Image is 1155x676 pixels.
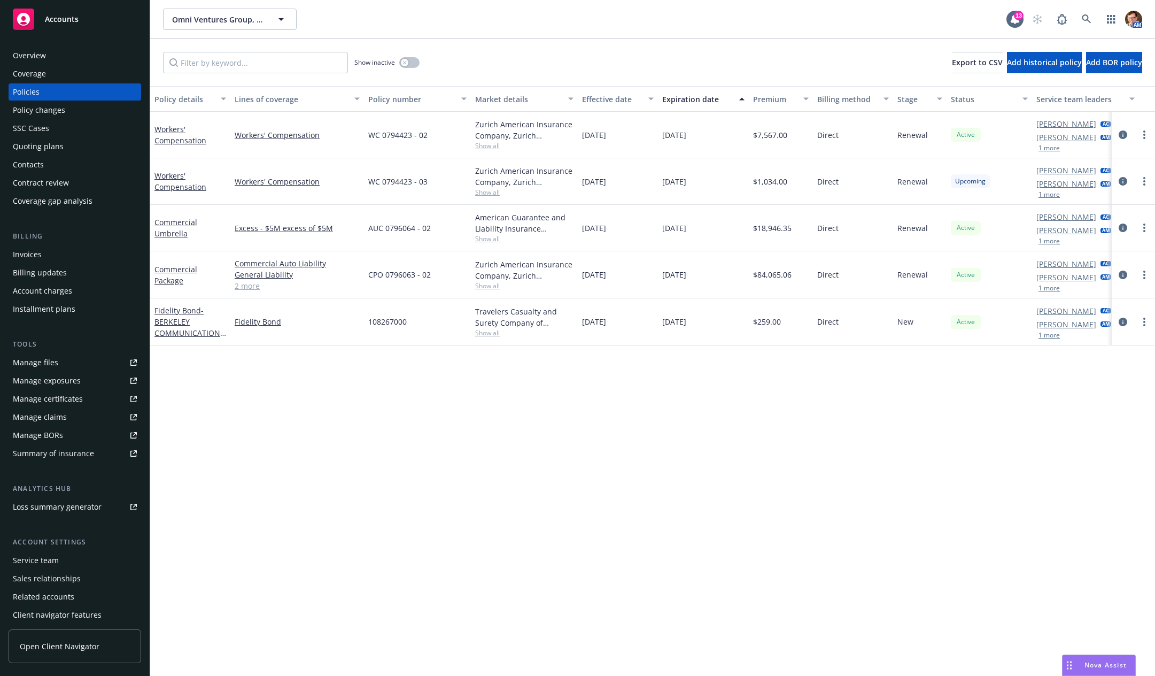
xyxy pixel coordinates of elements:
button: Lines of coverage [230,86,364,112]
span: - BERKELEY COMMUNICATION CORPORATION- 401K Fidelity Bond [154,305,226,360]
span: Add historical policy [1007,57,1082,67]
span: Active [955,317,976,327]
div: Expiration date [662,94,733,105]
a: Workers' Compensation [154,124,206,145]
span: [DATE] [662,129,686,141]
button: Policy details [150,86,230,112]
button: Expiration date [658,86,749,112]
span: Show all [475,141,573,150]
div: Installment plans [13,301,75,318]
button: Add historical policy [1007,52,1082,73]
span: AUC 0796064 - 02 [368,222,431,234]
div: Policies [13,83,40,101]
a: Commercial Umbrella [154,217,197,239]
span: [DATE] [662,316,686,327]
a: more [1138,268,1151,281]
button: Export to CSV [952,52,1003,73]
button: 1 more [1038,238,1060,244]
a: Sales relationships [9,570,141,587]
div: Loss summary generator [13,498,102,516]
span: Show all [475,234,573,243]
a: Accounts [9,4,141,34]
a: Search [1076,9,1097,30]
div: Effective date [582,94,642,105]
span: Export to CSV [952,57,1003,67]
span: [DATE] [662,269,686,280]
span: $18,946.35 [753,222,792,234]
a: [PERSON_NAME] [1036,178,1096,189]
a: Commercial Auto Liability [235,258,360,269]
span: $7,567.00 [753,129,787,141]
div: Policy details [154,94,214,105]
div: Account settings [9,537,141,548]
div: Lines of coverage [235,94,348,105]
div: Contract review [13,174,69,191]
a: [PERSON_NAME] [1036,211,1096,222]
button: 1 more [1038,285,1060,291]
span: [DATE] [662,222,686,234]
div: Summary of insurance [13,445,94,462]
button: 1 more [1038,145,1060,151]
span: Open Client Navigator [20,641,99,652]
a: Report a Bug [1051,9,1073,30]
span: Accounts [45,15,79,24]
a: Installment plans [9,301,141,318]
span: Active [955,223,976,233]
span: Renewal [897,176,928,187]
a: Manage claims [9,409,141,426]
input: Filter by keyword... [163,52,348,73]
div: SSC Cases [13,120,49,137]
span: Show all [475,188,573,197]
a: [PERSON_NAME] [1036,305,1096,317]
a: Client navigator features [9,606,141,624]
div: Quoting plans [13,138,64,155]
a: Workers' Compensation [154,171,206,192]
span: [DATE] [582,222,606,234]
div: Account charges [13,282,72,299]
a: Commercial Package [154,264,197,286]
a: more [1138,221,1151,234]
a: Overview [9,47,141,64]
a: Contract review [9,174,141,191]
a: more [1138,128,1151,141]
span: Active [955,270,976,280]
a: Manage BORs [9,427,141,444]
a: Policy changes [9,102,141,119]
div: Zurich American Insurance Company, Zurich Insurance Group [475,259,573,281]
div: Overview [13,47,46,64]
span: Direct [817,176,839,187]
button: Policy number [364,86,471,112]
button: Nova Assist [1062,655,1136,676]
div: Manage certificates [13,390,83,408]
span: [DATE] [582,176,606,187]
a: Summary of insurance [9,445,141,462]
button: Service team leaders [1032,86,1139,112]
a: [PERSON_NAME] [1036,258,1096,270]
span: Direct [817,129,839,141]
a: Fidelity Bond [154,305,221,360]
div: Tools [9,339,141,350]
span: Renewal [897,269,928,280]
span: Manage exposures [9,372,141,389]
div: Service team leaders [1036,94,1123,105]
span: $1,034.00 [753,176,787,187]
div: American Guarantee and Liability Insurance Company, Zurich Insurance Group [475,212,573,234]
a: circleInformation [1117,221,1129,234]
span: Show all [475,281,573,290]
a: circleInformation [1117,175,1129,188]
a: Fidelity Bond [235,316,360,327]
div: Premium [753,94,797,105]
button: Stage [893,86,947,112]
div: Zurich American Insurance Company, Zurich Insurance Group [475,165,573,188]
a: Policies [9,83,141,101]
div: Coverage gap analysis [13,193,92,210]
div: Zurich American Insurance Company, Zurich Insurance Group [475,119,573,141]
span: Active [955,130,976,140]
span: $259.00 [753,316,781,327]
span: CPO 0796063 - 02 [368,269,431,280]
a: Account charges [9,282,141,299]
span: $84,065.06 [753,269,792,280]
a: [PERSON_NAME] [1036,319,1096,330]
a: SSC Cases [9,120,141,137]
div: Policy number [368,94,455,105]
